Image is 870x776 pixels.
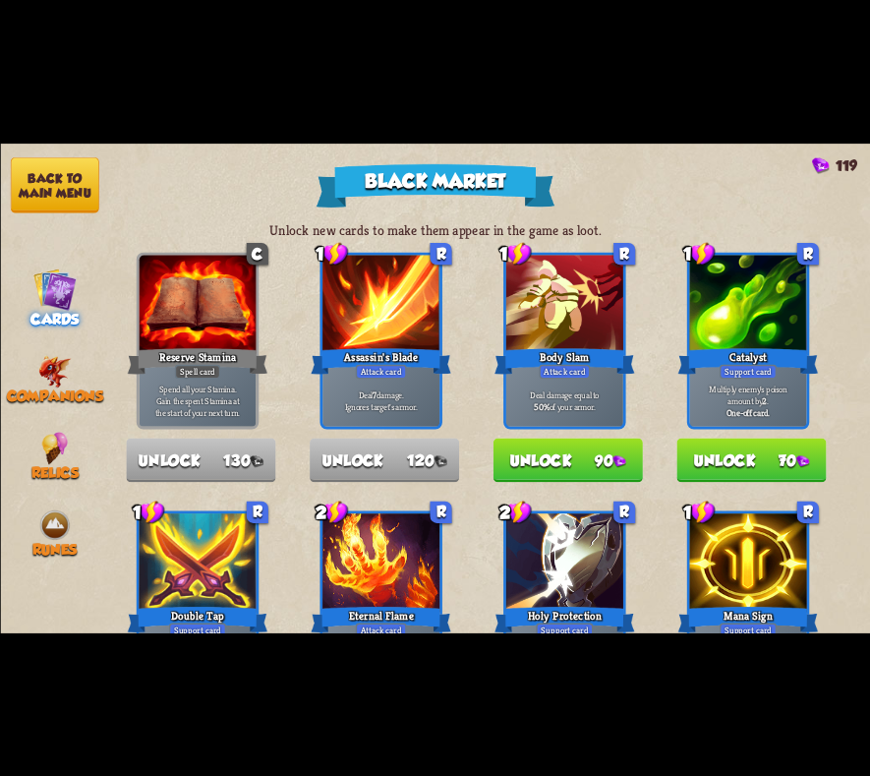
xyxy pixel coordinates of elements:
[355,623,406,637] div: Attack card
[250,455,262,467] img: Gem.png
[316,163,554,207] div: Black Market
[127,604,267,635] div: Double Tap
[720,364,777,379] div: Support card
[682,241,715,266] div: 1
[677,345,818,377] div: Catalyst
[534,400,550,412] b: 50%
[536,623,593,637] div: Support card
[434,455,446,467] img: Gem.png
[325,389,436,413] p: Deal damage. Ignores target's armor.
[720,623,777,637] div: Support card
[311,345,451,377] div: Assassin's Blade
[682,500,715,524] div: 1
[795,455,808,467] img: Gem.png
[692,384,803,407] p: Multiply enemy's poison amount by .
[355,364,406,379] div: Attack card
[498,241,531,266] div: 1
[373,389,377,401] b: 7
[246,243,267,265] div: C
[41,432,68,464] img: IceCream.png
[613,243,635,265] div: R
[430,243,451,265] div: R
[612,455,625,467] img: Gem.png
[811,156,856,173] div: Gems
[32,541,77,558] span: Runes
[493,438,642,482] button: Unlock 90
[796,501,818,522] div: R
[37,355,71,388] img: Little_Fire_Dragon.png
[132,500,164,524] div: 1
[539,364,590,379] div: Attack card
[30,311,79,328] span: Cards
[494,345,635,377] div: Body Slam
[32,267,76,310] img: Cards_Icon.png
[796,243,818,265] div: R
[811,157,829,174] img: Gem.png
[38,508,71,541] img: Earth.png
[174,364,219,379] div: Spell card
[498,500,531,524] div: 2
[30,464,78,481] span: Relics
[10,156,98,212] button: Back to main menu
[127,345,267,377] div: Reserve Stamina
[246,501,267,522] div: R
[677,604,818,635] div: Mana Sign
[142,384,253,418] p: Spend all your Stamina. Gain the spent Stamina at the start of your next turn.
[316,500,348,524] div: 2
[430,501,451,522] div: R
[311,604,451,635] div: Eternal Flame
[726,406,770,418] b: One-off card.
[613,501,635,522] div: R
[508,389,619,413] p: Deal damage equal to of your armor.
[310,438,459,482] button: Unlock 120
[6,388,102,404] span: Companions
[168,623,225,637] div: Support card
[126,438,275,482] button: Unlock 130
[494,604,635,635] div: Holy Protection
[316,241,348,266] div: 1
[762,394,766,406] b: 2
[676,438,826,482] button: Unlock 70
